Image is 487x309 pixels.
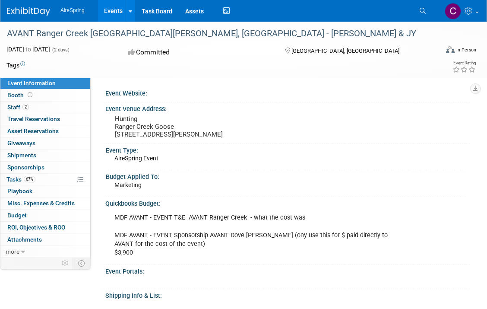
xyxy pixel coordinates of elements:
[114,182,142,188] span: Marketing
[7,164,44,171] span: Sponsorships
[0,77,90,89] a: Event Information
[126,45,272,60] div: Committed
[115,115,248,138] pre: Hunting Ranger Creek Goose [STREET_ADDRESS][PERSON_NAME]
[108,209,395,261] div: MDF AVANT - EVENT T&E AVANT Ranger Creek - what the cost was MDF AVANT - EVENT Sponsorship AVANT ...
[403,45,476,58] div: Event Format
[0,222,90,233] a: ROI, Objectives & ROO
[105,197,470,208] div: Quickbooks Budget:
[0,113,90,125] a: Travel Reservations
[446,46,455,53] img: Format-Inperson.png
[7,104,29,111] span: Staff
[105,87,470,98] div: Event Website:
[0,198,90,209] a: Misc. Expenses & Credits
[0,150,90,161] a: Shipments
[60,7,85,13] span: AireSpring
[0,210,90,221] a: Budget
[106,144,466,155] div: Event Type:
[24,176,35,182] span: 67%
[7,152,36,159] span: Shipments
[26,92,34,98] span: Booth not reserved yet
[0,185,90,197] a: Playbook
[6,176,35,183] span: Tasks
[0,102,90,113] a: Staff2
[7,92,34,99] span: Booth
[58,258,73,269] td: Personalize Event Tab Strip
[22,104,29,110] span: 2
[105,265,470,276] div: Event Portals:
[7,224,65,231] span: ROI, Objectives & ROO
[0,162,90,173] a: Sponsorships
[7,188,32,194] span: Playbook
[7,127,59,134] span: Asset Reservations
[7,140,35,147] span: Giveaways
[0,234,90,245] a: Attachments
[456,47,476,53] div: In-Person
[0,137,90,149] a: Giveaways
[7,212,27,219] span: Budget
[7,200,75,207] span: Misc. Expenses & Credits
[73,258,91,269] td: Toggle Event Tabs
[291,48,399,54] span: [GEOGRAPHIC_DATA], [GEOGRAPHIC_DATA]
[105,102,470,113] div: Event Venue Address:
[0,246,90,258] a: more
[0,125,90,137] a: Asset Reservations
[0,174,90,185] a: Tasks67%
[7,115,60,122] span: Travel Reservations
[6,248,19,255] span: more
[105,289,470,300] div: Shipping Info & List:
[445,3,461,19] img: Christine Silvestri
[452,61,476,65] div: Event Rating
[24,46,32,53] span: to
[106,170,466,181] div: Budget Applied To:
[4,26,430,41] div: AVANT Ranger Creek [GEOGRAPHIC_DATA][PERSON_NAME], [GEOGRAPHIC_DATA] - [PERSON_NAME] & JY
[7,236,42,243] span: Attachments
[7,7,50,16] img: ExhibitDay
[114,155,158,162] span: AireSpring Event
[6,46,50,53] span: [DATE] [DATE]
[51,47,70,53] span: (2 days)
[0,89,90,101] a: Booth
[7,80,56,86] span: Event Information
[6,61,25,70] td: Tags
